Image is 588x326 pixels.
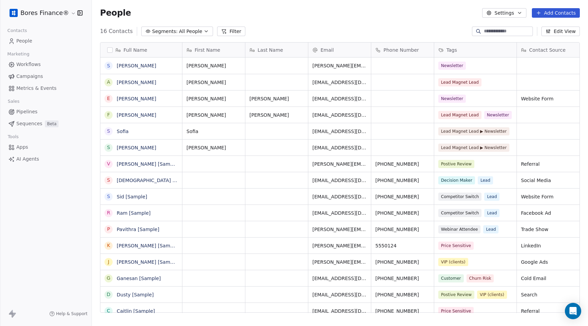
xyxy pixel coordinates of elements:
a: [DEMOGRAPHIC_DATA] [Sample] [117,178,194,183]
span: [PERSON_NAME][EMAIL_ADDRESS][DOMAIN_NAME] [312,242,367,249]
span: Lead Magnet Lead ▶︎ Newsletter [438,144,509,152]
span: [EMAIL_ADDRESS][DOMAIN_NAME] [312,291,367,298]
span: [EMAIL_ADDRESS][DOMAIN_NAME] [312,144,367,151]
div: J [108,258,109,265]
div: K [107,242,110,249]
span: [PHONE_NUMBER] [375,177,430,184]
span: Newsletter [438,95,466,103]
a: Ganesan [Sample] [117,276,161,281]
button: Bores Finance® [8,7,72,19]
div: S [107,128,110,135]
span: Cold Email [521,275,575,282]
button: Settings [482,8,526,18]
a: Apps [5,142,86,153]
a: [PERSON_NAME] [117,96,156,101]
a: Caitlin [Sample] [117,308,155,314]
span: [PHONE_NUMBER] [375,275,430,282]
div: D [107,291,111,298]
span: [PHONE_NUMBER] [375,226,430,233]
span: People [100,8,131,18]
span: Sofia [186,128,241,135]
span: Price Sensitive [438,307,474,315]
a: [PERSON_NAME] [Sample] [117,259,179,265]
span: [PHONE_NUMBER] [375,291,430,298]
a: [PERSON_NAME] [117,80,156,85]
span: Lead [484,193,500,201]
span: [PERSON_NAME] [186,79,241,86]
span: Email [321,47,334,53]
span: Search [521,291,575,298]
span: Referral [521,161,575,167]
span: [PERSON_NAME] [249,112,304,118]
span: Trade Show [521,226,575,233]
span: [PERSON_NAME] [249,95,304,102]
span: Newsletter [438,62,466,70]
span: [PERSON_NAME] [186,95,241,102]
span: Website Form [521,193,575,200]
div: P [107,226,110,233]
span: [EMAIL_ADDRESS][DOMAIN_NAME] [312,308,367,314]
a: AI Agents [5,153,86,165]
span: Full Name [124,47,147,53]
span: Apps [16,144,28,151]
span: Pipelines [16,108,37,115]
span: Lead [484,209,500,217]
span: Workflows [16,61,41,68]
a: Metrics & Events [5,83,86,94]
span: [EMAIL_ADDRESS][DOMAIN_NAME] [312,95,367,102]
span: Beta [45,120,59,127]
span: [PERSON_NAME] [186,144,241,151]
span: [PHONE_NUMBER] [375,193,430,200]
a: [PERSON_NAME] [Sample] [117,161,179,167]
button: Filter [217,27,245,36]
div: Tags [434,43,517,57]
div: Last Name [245,43,308,57]
span: VIP (clients) [438,258,468,266]
span: 16 Contacts [100,27,133,35]
span: People [16,37,32,45]
div: Full Name [100,43,182,57]
span: First Name [195,47,220,53]
span: [EMAIL_ADDRESS][DOMAIN_NAME] [312,177,367,184]
span: 5550124 [375,242,430,249]
span: [EMAIL_ADDRESS][DOMAIN_NAME] [312,193,367,200]
span: VIP (clients) [477,291,507,299]
a: Ram [Sample] [117,210,151,216]
div: G [107,275,111,282]
a: Campaigns [5,71,86,82]
a: Sofia [117,129,129,134]
button: Add Contacts [532,8,580,18]
div: Email [308,43,371,57]
span: Sequences [16,120,42,127]
span: Price Sensitive [438,242,474,250]
a: [PERSON_NAME] [117,112,156,118]
a: Help & Support [49,311,87,316]
span: Metrics & Events [16,85,56,92]
span: [PERSON_NAME][EMAIL_ADDRESS][DOMAIN_NAME] [312,226,367,233]
div: E [107,95,110,102]
a: People [5,35,86,47]
span: [PERSON_NAME][EMAIL_ADDRESS][DOMAIN_NAME] [312,62,367,69]
span: [EMAIL_ADDRESS][DOMAIN_NAME] [312,128,367,135]
span: Lead Magnet Lead [438,111,481,119]
a: [PERSON_NAME] [117,145,156,150]
div: C [107,307,110,314]
span: [PERSON_NAME] [186,62,241,69]
span: Competitor Switch [438,209,481,217]
div: grid [100,58,182,313]
div: Phone Number [371,43,434,57]
span: Tags [446,47,457,53]
span: [EMAIL_ADDRESS][DOMAIN_NAME] [312,275,367,282]
span: Campaigns [16,73,43,80]
span: Contact Source [529,47,566,53]
span: Facebook Ad [521,210,575,216]
span: Competitor Switch [438,193,481,201]
span: [EMAIL_ADDRESS][DOMAIN_NAME] [312,210,367,216]
span: Contacts [4,26,30,36]
span: [EMAIL_ADDRESS][DOMAIN_NAME] [312,79,367,86]
a: SequencesBeta [5,118,86,129]
div: First Name [182,43,245,57]
span: Customer [438,274,464,282]
span: Postive Review [438,291,474,299]
span: Website Form [521,95,575,102]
